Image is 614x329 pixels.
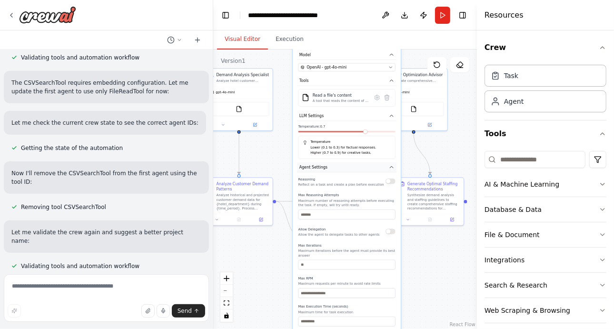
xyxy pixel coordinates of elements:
p: Now I'll remove the CSVSearchTool from the first agent using the tool ID: [11,169,201,186]
button: Configure tool [372,93,382,103]
button: Improve this prompt [8,304,21,318]
nav: breadcrumb [248,10,349,20]
button: Send [172,304,205,318]
div: AI & Machine Learning [485,179,559,189]
p: Allow the agent to delegate tasks to other agents [298,232,380,237]
button: Model [297,50,396,60]
g: Edge from bf7d38d8-f720-4134-9adc-dc81047dc05e to 8ff10123-7aad-4728-a5fa-4a739a09740c [276,199,393,204]
label: Max Reasoning Attempts [298,193,396,198]
div: Analyze Customer Demand Patterns [217,181,269,192]
div: Generate Optimal Staffing Recommendations [407,181,460,192]
div: Synthesize demand analysis and staffing guidelines to create comprehensive staffing recommendatio... [407,193,460,211]
div: Labor Optimization AdvisorGenerate comprehensive staffing recommendations for {hotel_department} ... [380,68,448,131]
div: Crew [485,61,606,120]
button: Search & Research [485,273,606,298]
button: Database & Data [485,197,606,222]
div: Web Scraping & Browsing [485,306,570,315]
button: zoom out [220,285,233,297]
p: Maximum time for task execution [298,310,396,314]
p: The CSVSearchTool requires embedding configuration. Let me update the first agent to use only Fil... [11,79,201,96]
span: Agent Settings [299,164,327,169]
p: Higher (0.7 to 0.9) for creative tasks. [310,150,391,155]
h5: Temperature [303,140,391,144]
div: Analyze Customer Demand PatternsAnalyze historical and projected customer demand data for {hotel_... [205,177,273,226]
div: Task [504,71,518,80]
span: LLM Settings [299,113,324,119]
div: Demand Analysis Specialist [217,72,269,77]
button: Click to speak your automation idea [157,304,170,318]
label: Max RPM [298,276,396,280]
div: React Flow controls [220,272,233,322]
div: Search & Research [485,280,547,290]
img: FileReadTool [302,94,309,101]
label: Max Iterations [298,243,396,248]
button: Delete tool [382,93,392,103]
button: Tools [297,76,396,86]
button: Hide left sidebar [219,9,232,22]
button: Start a new chat [190,34,205,46]
button: Execution [268,30,311,50]
button: Upload files [141,304,155,318]
button: Integrations [485,248,606,272]
p: Let me validate the crew again and suggest a better project name: [11,228,201,245]
button: OpenAI - gpt-4o-mini [298,63,396,71]
button: Open in side panel [252,216,270,223]
p: Maximum number of reasoning attempts before executing the task. If empty, will try until ready. [298,199,396,207]
div: A tool that reads the content of a file. To use this tool, provide a 'file_path' parameter with t... [313,99,369,103]
span: gpt-4o-mini [390,90,409,94]
div: File & Document [485,230,540,239]
g: Edge from 8c1e026d-8384-44ff-8402-f183ff6a2f10 to bf7d38d8-f720-4134-9adc-dc81047dc05e [236,133,241,174]
button: No output available [228,216,251,223]
div: Generate Optimal Staffing RecommendationsSynthesize demand analysis and staffing guidelines to cr... [396,177,464,226]
img: FileReadTool [410,106,417,112]
g: Edge from bf7d38d8-f720-4134-9adc-dc81047dc05e to d027132e-e00a-43f1-9297-fa879da97f8c [276,199,297,237]
button: zoom in [220,272,233,285]
button: Crew [485,34,606,61]
div: Generate comprehensive staffing recommendations for {hotel_department} that optimize labor costs ... [391,79,444,83]
p: Maximum requests per minute to avoid rate limits [298,282,396,286]
button: Tools [485,120,606,147]
button: No output available [418,216,442,223]
label: Max Execution Time (seconds) [298,305,396,309]
span: gpt-4o-mini [216,90,235,94]
div: Read a file's content [313,93,369,98]
span: Removing tool CSVSearchTool [21,203,106,211]
span: Model [299,52,311,57]
span: OpenAI - gpt-4o-mini [307,65,347,70]
button: Open in side panel [443,216,461,223]
button: Open in side panel [239,121,270,128]
button: Open in side panel [414,121,445,128]
span: Tools [299,78,309,83]
div: Database & Data [485,205,542,214]
div: Demand Analysis SpecialistAnalyze hotel customer demand data from various sources (occupancy rate... [205,68,273,131]
div: Version 1 [221,57,246,65]
button: fit view [220,297,233,309]
img: FileReadTool [236,106,242,112]
button: Switch to previous chat [163,34,186,46]
button: AI & Machine Learning [485,172,606,197]
button: Hide right sidebar [456,9,469,22]
h4: Resources [485,10,524,21]
div: Analyze hotel customer demand data from various sources (occupancy rates, reservations, historica... [217,79,269,83]
button: toggle interactivity [220,309,233,322]
g: Edge from 752f9a38-ce49-4501-b1e0-41bb2be8e9ad to 8ff10123-7aad-4728-a5fa-4a739a09740c [411,133,433,174]
p: Maximum iterations before the agent must provide its best answer [298,249,396,258]
button: Web Scraping & Browsing [485,298,606,323]
p: Reflect on a task and create a plan before execution [298,182,384,187]
span: Temperature: 0.7 [298,124,326,129]
div: Integrations [485,255,525,265]
img: Logo [19,6,76,23]
button: Visual Editor [217,30,268,50]
span: Getting the state of the automation [21,144,123,152]
div: Analyze historical and projected customer demand data for {hotel_department} during {time_period}... [217,193,269,211]
button: Agent Settings [297,162,396,172]
a: React Flow attribution [450,322,475,327]
button: File & Document [485,222,606,247]
div: Labor Optimization Advisor [391,72,444,77]
span: Validating tools and automation workflow [21,262,139,270]
span: Validating tools and automation workflow [21,54,139,61]
p: Let me check the current crew state to see the correct agent IDs: [11,119,198,127]
span: Allow Delegation [298,228,326,231]
span: Reasoning [298,177,316,181]
button: LLM Settings [297,111,396,121]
